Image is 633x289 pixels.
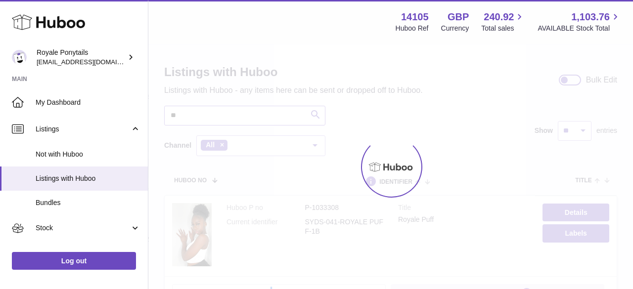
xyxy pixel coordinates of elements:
span: My Dashboard [36,98,140,107]
span: Not with Huboo [36,150,140,159]
strong: 14105 [401,10,429,24]
a: 240.92 Total sales [481,10,525,33]
img: internalAdmin-14105@internal.huboo.com [12,50,27,65]
div: Royale Ponytails [37,48,126,67]
span: Total sales [481,24,525,33]
span: Stock [36,223,130,233]
span: Listings [36,124,130,134]
span: 1,103.76 [571,10,610,24]
span: Bundles [36,198,140,207]
span: 240.92 [484,10,514,24]
div: Currency [441,24,469,33]
strong: GBP [448,10,469,24]
a: Log out [12,252,136,270]
span: AVAILABLE Stock Total [538,24,621,33]
span: [EMAIL_ADDRESS][DOMAIN_NAME] [37,58,145,66]
span: Listings with Huboo [36,174,140,183]
div: Huboo Ref [396,24,429,33]
a: 1,103.76 AVAILABLE Stock Total [538,10,621,33]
